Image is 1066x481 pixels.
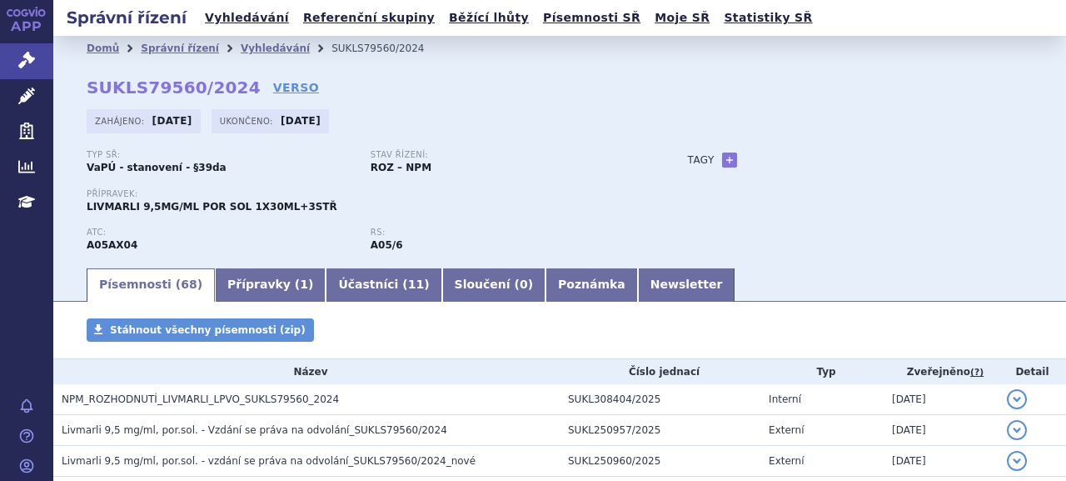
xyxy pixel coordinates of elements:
[884,359,999,384] th: Zveřejněno
[560,359,760,384] th: Číslo jednací
[87,150,354,160] p: Typ SŘ:
[141,43,219,54] a: Správní řízení
[331,36,446,61] li: SUKLS79560/2024
[884,415,999,446] td: [DATE]
[884,384,999,415] td: [DATE]
[300,278,308,291] span: 1
[769,393,801,405] span: Interní
[650,7,715,29] a: Moje SŘ
[87,228,354,238] p: ATC:
[719,7,817,29] a: Statistiky SŘ
[53,359,560,384] th: Název
[87,189,655,199] p: Přípravek:
[62,455,476,467] span: Livmarli 9,5 mg/ml, por.sol. - vzdání se práva na odvolání_SUKLS79560/2024_nové
[884,446,999,477] td: [DATE]
[200,7,294,29] a: Vyhledávání
[62,393,339,405] span: NPM_ROZHODNUTÍ_LIVMARLI_LPVO_SUKLS79560_2024
[408,278,424,291] span: 11
[371,228,638,238] p: RS:
[970,367,984,378] abbr: (?)
[87,239,137,251] strong: MARALIXIBAT-CHLORID
[1007,420,1027,440] button: detail
[87,78,261,98] strong: SUKLS79560/2024
[1007,389,1027,409] button: detail
[220,114,276,128] span: Ukončeno:
[371,239,403,251] strong: maralixibat k léčbě cholestatického pruritu u pacientů s Alagillovým syndromem
[87,318,314,342] a: Stáhnout všechny písemnosti (zip)
[560,384,760,415] td: SUKL308404/2025
[326,268,441,302] a: Účastníci (11)
[688,150,715,170] h3: Tagy
[442,268,545,302] a: Sloučení (0)
[444,7,534,29] a: Běžící lhůty
[722,153,737,168] a: +
[560,415,760,446] td: SUKL250957/2025
[545,268,638,302] a: Poznámka
[62,424,447,436] span: Livmarli 9,5 mg/ml, por.sol. - Vzdání se práva na odvolání_SUKLS79560/2024
[87,201,337,213] span: LIVMARLI 9,5MG/ML POR SOL 1X30ML+3STŘ
[371,150,638,160] p: Stav řízení:
[273,79,319,96] a: VERSO
[152,115,192,127] strong: [DATE]
[241,43,310,54] a: Vyhledávání
[760,359,884,384] th: Typ
[110,324,306,336] span: Stáhnout všechny písemnosti (zip)
[87,268,215,302] a: Písemnosti (68)
[95,114,147,128] span: Zahájeno:
[769,424,804,436] span: Externí
[215,268,326,302] a: Přípravky (1)
[638,268,735,302] a: Newsletter
[87,43,119,54] a: Domů
[769,455,804,467] span: Externí
[520,278,528,291] span: 0
[999,359,1066,384] th: Detail
[181,278,197,291] span: 68
[538,7,645,29] a: Písemnosti SŘ
[371,162,431,173] strong: ROZ – NPM
[87,162,227,173] strong: VaPÚ - stanovení - §39da
[53,6,200,29] h2: Správní řízení
[1007,451,1027,471] button: detail
[281,115,321,127] strong: [DATE]
[298,7,440,29] a: Referenční skupiny
[560,446,760,477] td: SUKL250960/2025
